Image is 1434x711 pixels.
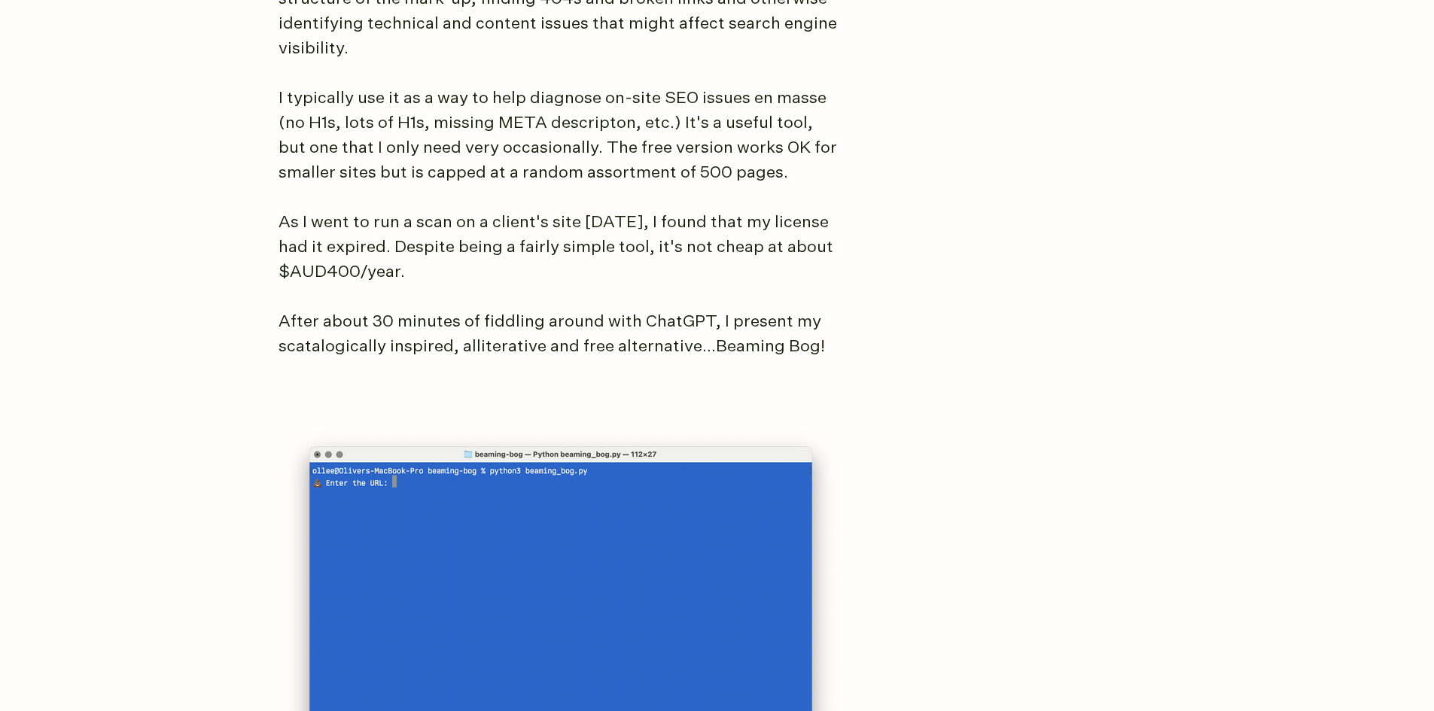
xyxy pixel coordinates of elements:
[279,310,843,360] p: After about 30 minutes of fiddling around with ChatGPT, I present my scatalogically inspired, all...
[279,87,843,186] p: I typically use it as a way to help diagnose on-site SEO issues en masse (no H1s, lots of H1s, mi...
[716,339,821,355] a: Beaming Bog
[279,211,843,285] p: As I went to run a scan on a client's site [DATE], I found that my license had it expired. Despit...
